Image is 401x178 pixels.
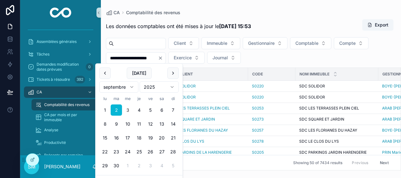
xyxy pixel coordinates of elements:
[145,95,156,102] th: vendredi
[167,160,179,171] button: dimanche 5 octobre 2025
[252,139,264,144] a: S0278
[32,150,97,161] a: Présents par semaine
[179,150,232,155] a: JARDINS DE LA HARENGERIE
[252,84,264,89] a: S0220
[362,19,393,31] button: Export
[167,118,179,130] button: dimanche 14 septembre 2025
[179,117,215,122] a: SQUARE ET JARDIN
[299,72,329,77] span: Nom immeuble
[207,52,241,64] button: Select Button
[201,37,240,49] button: Select Button
[252,150,264,155] a: S0205
[24,61,97,73] a: Demandes modification dates prévues0
[179,106,230,111] span: LES TERRASSES PLEIN CIEL
[37,52,49,57] span: Tâches
[44,163,80,170] p: [PERSON_NAME]
[145,104,156,116] button: vendredi 5 septembre 2025
[145,118,156,130] button: vendredi 12 septembre 2025
[167,104,179,116] button: dimanche 7 septembre 2025
[167,132,179,144] button: dimanche 21 septembre 2025
[44,153,83,158] span: Présents par semaine
[99,118,111,130] button: lundi 8 septembre 2025
[113,9,120,16] span: CA
[179,84,196,89] a: SOLIDOR
[167,146,179,157] button: dimanche 28 septembre 2025
[99,160,111,171] button: lundi 29 septembre 2025
[122,104,133,116] button: Today, mercredi 3 septembre 2025
[133,146,145,157] button: jeudi 25 septembre 2025
[299,128,357,133] span: SDC LES FLORIANES DU HAZAY
[174,55,192,61] span: Exercice
[207,40,227,46] span: Immeuble
[133,160,145,171] button: jeudi 2 octobre 2025
[122,118,133,130] button: mercredi 10 septembre 2025
[299,95,325,100] span: SDC SOLIDOR
[295,40,318,46] span: Comptable
[32,112,97,123] a: CA par mois et par immeuble
[28,163,36,170] span: SM
[339,40,356,46] span: Compte
[248,40,275,46] span: Gestionnaire
[99,95,179,171] table: septembre 2025
[99,95,111,102] th: lundi
[252,95,264,100] span: S0220
[156,160,167,171] button: samedi 4 octobre 2025
[111,118,122,130] button: mardi 9 septembre 2025
[252,128,264,133] a: S0257
[156,132,167,144] button: samedi 20 septembre 2025
[156,118,167,130] button: samedi 13 septembre 2025
[24,36,97,47] a: Assemblées générales
[24,49,97,60] a: Tâches
[122,160,133,171] button: mercredi 1 octobre 2025
[156,146,167,157] button: samedi 27 septembre 2025
[44,102,90,107] span: Comptabilité des revenus
[133,104,145,116] button: jeudi 4 septembre 2025
[99,132,111,144] button: lundi 15 septembre 2025
[167,95,179,102] th: dimanche
[293,160,342,165] span: Showing 50 of 7434 results
[111,95,122,102] th: mardi
[106,9,120,16] a: CA
[44,140,66,145] span: Productivité
[133,132,145,144] button: jeudi 18 septembre 2025
[24,86,97,98] a: CA
[179,128,228,133] a: LES FLORIANES DU HAZAY
[252,106,264,111] a: S0253
[86,63,93,71] div: 0
[32,99,97,110] a: Comptabilité des revenus
[24,74,97,85] a: Tickets à résoudre392
[32,124,97,136] a: Analyse
[126,9,180,16] a: Comptabilité des revenus
[252,117,264,122] span: S0273
[168,37,199,49] button: Select Button
[99,146,111,157] button: lundi 22 septembre 2025
[299,150,367,155] span: SDC PARKINGS JARDIN HARENGERIE
[219,23,251,29] strong: [DATE] 15:53
[299,139,339,144] span: SDC LE CLOS DU LYS
[20,25,101,155] div: scrollable content
[145,160,156,171] button: vendredi 3 octobre 2025
[106,22,251,30] span: Les données comptables ont été mises à jour le
[111,160,122,171] button: mardi 30 septembre 2025
[44,112,91,122] span: CA par mois et par immeuble
[179,139,204,144] span: CLOS DU LYS
[299,106,359,111] span: SDC LES TERRASSES PLEIN CIEL
[122,146,133,157] button: mercredi 24 septembre 2025
[37,77,70,82] span: Tickets à résoudre
[179,95,196,100] span: SOLIDOR
[111,146,122,157] button: mardi 23 septembre 2025
[334,37,369,49] button: Select Button
[37,90,42,95] span: CA
[252,72,263,77] span: Code
[44,128,58,133] span: Analyse
[32,137,97,148] a: Productivité
[99,104,111,116] button: lundi 1 septembre 2025
[156,104,167,116] button: samedi 6 septembre 2025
